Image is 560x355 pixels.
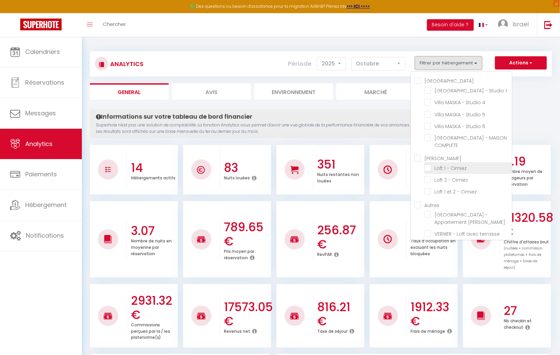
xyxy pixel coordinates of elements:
[131,321,170,341] p: Commissions perçues par la / les plateforme(s)
[25,140,53,148] span: Analytics
[105,167,111,172] img: NO IMAGE
[288,56,312,71] label: Période
[544,21,553,29] img: logout
[434,123,485,130] span: Villa MASKA - Studio 6
[318,223,363,252] h3: 256.87 €
[504,246,543,270] span: (nuitées + commission plateformes + frais de ménage + taxes de séjour)
[434,135,507,149] span: [GEOGRAPHIC_DATA] - MAISON COMPLETE
[318,327,348,334] p: Taxe de séjour
[495,56,547,70] button: Actions
[25,78,64,87] span: Réservations
[25,170,57,178] span: Paiements
[318,170,359,184] p: Nuits restantes non louées
[513,20,529,28] span: Israel
[96,113,410,120] h4: Informations sur votre tableau de bord financier
[384,235,392,243] img: NO IMAGE
[434,231,500,237] span: VERNIER - Loft avec terrasse
[224,220,269,248] h3: 789.65 €
[172,83,251,100] li: Avis
[318,250,332,257] p: RevPAR
[504,154,549,169] h3: 5.19
[98,13,131,37] a: Chercher
[90,83,169,100] li: General
[411,327,446,334] p: Frais de ménage
[224,174,250,181] p: Nuits louées
[504,167,543,187] p: Nombre moyen de voyageurs par réservation
[427,19,474,31] button: Besoin d'aide ?
[131,224,176,238] h3: 3.07
[224,247,255,261] p: Prix moyen par réservation
[25,109,56,117] span: Messages
[411,300,456,328] h3: 1912.33 €
[131,161,176,175] h3: 14
[504,304,549,318] h3: 27
[498,19,508,29] img: ...
[504,317,532,330] p: Nb checkin et checkout
[336,83,415,100] li: Marché
[493,13,537,37] a: ... Israel
[318,157,363,172] h3: 351
[224,161,269,175] h3: 83
[504,211,549,239] h3: 21320.58 €
[103,21,126,28] span: Chercher
[96,122,410,135] p: Superhote n'est pas une solution de comptabilité. La fonction Analytics vous permet d'avoir une v...
[25,48,60,56] span: Calendriers
[411,237,456,257] p: Taux d'occupation en excluant les nuits bloquées
[224,300,269,328] h3: 17573.05 €
[108,56,143,71] h3: Analytics
[504,238,549,270] p: Chiffre d'affaires brut
[131,237,172,257] p: Nombre de nuits en moyenne par réservation
[347,3,370,9] a: >>> ICI <<<<
[434,111,485,118] span: Villa MASKA - Studio 5
[20,19,62,30] img: Super Booking
[254,83,333,100] li: Environnement
[318,300,363,328] h3: 816.21 €
[131,174,176,181] p: Hébergements actifs
[224,327,251,334] p: Revenus net
[26,231,64,240] span: Notifications
[25,201,67,209] span: Hébergement
[131,294,176,322] h3: 2931.32 €
[415,56,482,70] button: Filtrer par hébergement
[434,211,505,226] span: [GEOGRAPHIC_DATA] - Appartement [PERSON_NAME]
